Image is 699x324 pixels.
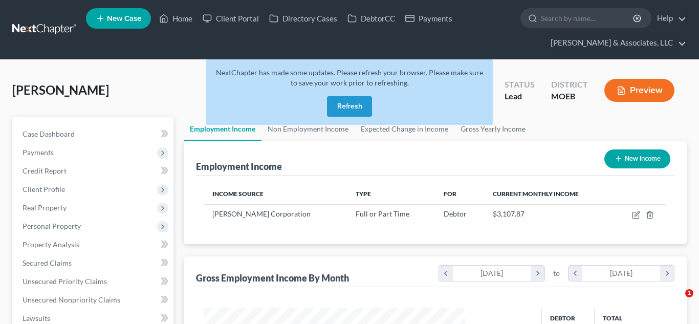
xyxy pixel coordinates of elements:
a: Case Dashboard [14,125,173,143]
span: Real Property [23,203,67,212]
button: New Income [604,149,670,168]
a: Help [652,9,686,28]
a: DebtorCC [342,9,400,28]
span: Unsecured Nonpriority Claims [23,295,120,304]
iframe: Intercom live chat [664,289,689,314]
a: Payments [400,9,457,28]
a: Unsecured Priority Claims [14,272,173,291]
a: Gross Yearly Income [454,117,532,141]
a: [PERSON_NAME] & Associates, LLC [545,34,686,52]
span: Property Analysis [23,240,79,249]
span: Client Profile [23,185,65,193]
span: to [553,268,560,278]
div: Lead [505,91,535,102]
span: Case Dashboard [23,129,75,138]
a: Home [154,9,198,28]
a: Directory Cases [264,9,342,28]
span: Credit Report [23,166,67,175]
span: Lawsuits [23,314,50,322]
i: chevron_left [439,266,453,281]
i: chevron_left [569,266,582,281]
div: Gross Employment Income By Month [196,272,349,284]
span: Full or Part Time [356,209,409,218]
span: Debtor [444,209,467,218]
input: Search by name... [541,9,635,28]
div: District [551,79,588,91]
span: NextChapter has made some updates. Please refresh your browser. Please make sure to save your wor... [216,68,483,87]
span: $3,107.87 [493,209,525,218]
div: Employment Income [196,160,282,172]
button: Refresh [327,96,372,117]
a: Unsecured Nonpriority Claims [14,291,173,309]
a: Property Analysis [14,235,173,254]
span: For [444,190,456,198]
span: 1 [685,289,693,297]
span: Income Source [212,190,264,198]
i: chevron_right [660,266,674,281]
div: MOEB [551,91,588,102]
span: Secured Claims [23,258,72,267]
div: [DATE] [582,266,661,281]
span: [PERSON_NAME] Corporation [212,209,311,218]
span: Unsecured Priority Claims [23,277,107,286]
a: Client Portal [198,9,264,28]
a: Secured Claims [14,254,173,272]
span: New Case [107,15,141,23]
button: Preview [604,79,674,102]
i: chevron_right [531,266,544,281]
span: [PERSON_NAME] [12,82,109,97]
span: Type [356,190,371,198]
a: Credit Report [14,162,173,180]
div: Status [505,79,535,91]
div: [DATE] [453,266,531,281]
span: Personal Property [23,222,81,230]
span: Payments [23,148,54,157]
span: Current Monthly Income [493,190,579,198]
a: Employment Income [184,117,261,141]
